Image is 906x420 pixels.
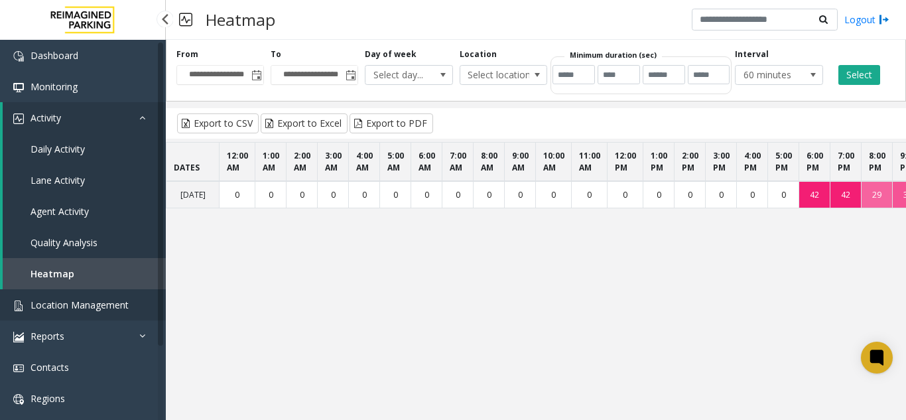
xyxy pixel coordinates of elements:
[505,181,536,208] td: 0
[271,48,281,60] label: To
[176,48,198,60] label: From
[460,66,529,84] span: Select location...
[737,181,768,208] td: 0
[608,181,643,208] td: 0
[830,181,862,208] td: 42
[3,258,166,289] a: Heatmap
[179,3,192,36] img: pageIcon
[31,267,74,280] span: Heatmap
[255,143,287,182] th: 1:00 AM
[255,181,287,208] td: 0
[768,143,799,182] th: 5:00 PM
[675,181,706,208] td: 0
[706,143,737,182] th: 3:00 PM
[365,66,434,84] span: Select day...
[31,80,78,93] span: Monitoring
[830,143,862,182] th: 7:00 PM
[318,181,349,208] td: 0
[608,143,643,182] th: 12:00 PM
[411,143,442,182] th: 6:00 AM
[442,143,474,182] th: 7:00 AM
[318,143,349,182] th: 3:00 AM
[13,301,24,311] img: 'icon'
[349,143,380,182] th: 4:00 AM
[13,363,24,374] img: 'icon'
[220,143,255,182] th: 12:00 AM
[862,181,893,208] td: 29
[3,196,166,227] a: Agent Activity
[380,143,411,182] th: 5:00 AM
[838,65,880,85] button: Select
[13,113,24,124] img: 'icon'
[862,143,893,182] th: 8:00 PM
[350,113,433,133] button: Export to PDF
[287,143,318,182] th: 2:00 AM
[675,143,706,182] th: 2:00 PM
[736,66,805,84] span: 60 minutes
[31,143,85,155] span: Daily Activity
[31,299,129,311] span: Location Management
[536,143,572,182] th: 10:00 AM
[706,181,737,208] td: 0
[13,82,24,93] img: 'icon'
[3,102,166,133] a: Activity
[460,48,497,60] label: Location
[3,133,166,165] a: Daily Activity
[349,181,380,208] td: 0
[13,394,24,405] img: 'icon'
[799,143,830,182] th: 6:00 PM
[287,181,318,208] td: 0
[31,392,65,405] span: Regions
[31,330,64,342] span: Reports
[505,143,536,182] th: 9:00 AM
[572,181,608,208] td: 0
[3,227,166,258] a: Quality Analysis
[199,3,282,36] h3: Heatmap
[879,13,889,27] img: logout
[31,111,61,124] span: Activity
[735,48,769,60] label: Interval
[166,143,220,182] th: DATES
[249,66,263,84] span: Toggle popup
[799,181,830,208] td: 42
[166,181,220,208] td: [DATE]
[31,361,69,374] span: Contacts
[31,174,85,186] span: Lane Activity
[177,113,259,133] button: Export to CSV
[261,113,348,133] button: Export to Excel
[365,48,417,60] label: Day of week
[536,181,572,208] td: 0
[844,13,889,27] a: Logout
[411,181,442,208] td: 0
[570,50,657,60] label: Minimum duration (sec)
[474,181,505,208] td: 0
[737,143,768,182] th: 4:00 PM
[13,51,24,62] img: 'icon'
[474,143,505,182] th: 8:00 AM
[220,181,255,208] td: 0
[3,165,166,196] a: Lane Activity
[380,181,411,208] td: 0
[31,236,97,249] span: Quality Analysis
[442,181,474,208] td: 0
[31,49,78,62] span: Dashboard
[572,143,608,182] th: 11:00 AM
[768,181,799,208] td: 0
[31,205,89,218] span: Agent Activity
[343,66,357,84] span: Toggle popup
[13,332,24,342] img: 'icon'
[643,143,675,182] th: 1:00 PM
[643,181,675,208] td: 0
